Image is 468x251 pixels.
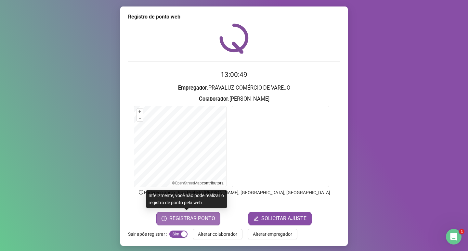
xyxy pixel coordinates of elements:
[221,71,247,79] time: 13:00:49
[137,115,143,121] button: –
[128,229,169,239] label: Sair após registrar
[253,216,259,221] span: edit
[156,212,220,225] button: REGISTRAR PONTO
[248,212,312,225] button: editSOLICITAR AJUSTE
[172,181,224,185] li: © contributors.
[128,84,340,92] h3: : PRAVALUZ COMÉRCIO DE VAREJO
[128,95,340,103] h3: : [PERSON_NAME]
[199,96,228,102] strong: Colaborador
[198,231,237,238] span: Alterar colaborador
[193,229,242,239] button: Alterar colaborador
[248,229,297,239] button: Alterar empregador
[459,229,464,234] span: 1
[162,216,167,221] span: clock-circle
[175,181,202,185] a: OpenStreetMap
[169,215,215,222] span: REGISTRAR PONTO
[137,109,143,115] button: +
[128,189,340,196] p: Endereço aprox. : Rua Prefeito [PERSON_NAME], [GEOGRAPHIC_DATA], [GEOGRAPHIC_DATA]
[219,23,249,54] img: QRPoint
[178,85,207,91] strong: Empregador
[146,190,227,208] div: Infelizmente, você não pode realizar o registro de ponto pela web
[128,13,340,21] div: Registro de ponto web
[446,229,461,245] iframe: Intercom live chat
[138,189,144,195] span: info-circle
[261,215,306,222] span: SOLICITAR AJUSTE
[253,231,292,238] span: Alterar empregador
